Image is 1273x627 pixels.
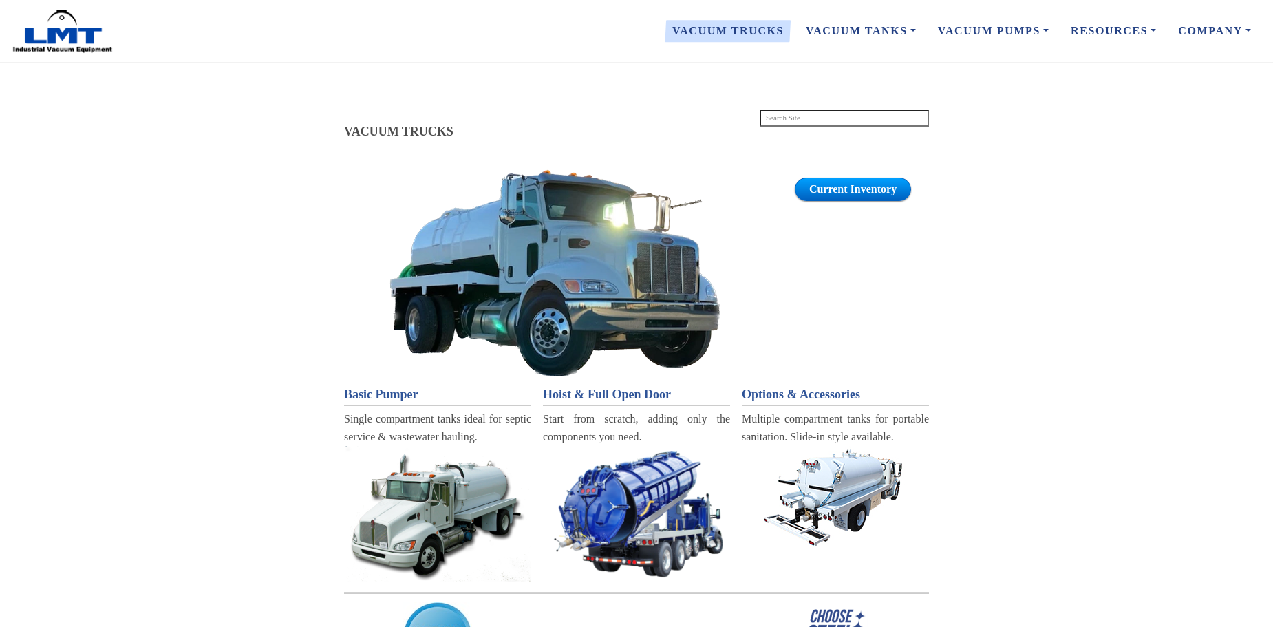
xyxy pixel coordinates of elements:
img: Stacks Image 9319 [746,446,925,549]
a: Vacuum Tanks [353,169,756,375]
div: Single compartment tanks ideal for septic service & wastewater hauling. [344,410,531,445]
div: Start from scratch, adding only the components you need. [543,410,730,445]
div: Multiple compartment tanks for portable sanitation. Slide-in style available. [742,410,929,445]
img: Stacks Image 12027 [344,592,929,595]
img: Stacks Image 111527 [389,169,720,375]
a: ST - Septic Service [344,446,531,582]
img: Stacks Image 9317 [344,446,531,582]
span: Options & Accessories [742,387,860,401]
span: Hoist & Full Open Door [543,387,671,401]
img: LMT [11,9,114,54]
a: Vacuum Pumps [927,17,1060,45]
span: Basic Pumper [344,387,418,401]
a: PT - Portable Sanitation [742,446,929,549]
a: Hoist & Full Open Door [543,385,730,405]
span: VACUUM TRUCKS [344,125,453,138]
a: Vacuum Tanks [795,17,927,45]
a: ST - Septic Service [543,446,730,580]
a: Company [1167,17,1262,45]
a: Current Inventory [795,178,911,201]
a: Options & Accessories [742,385,929,405]
input: Search Site [760,110,930,127]
img: Stacks Image 111546 [543,446,730,580]
a: Resources [1060,17,1167,45]
a: Basic Pumper [344,385,531,405]
a: Vacuum Trucks [661,17,795,45]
